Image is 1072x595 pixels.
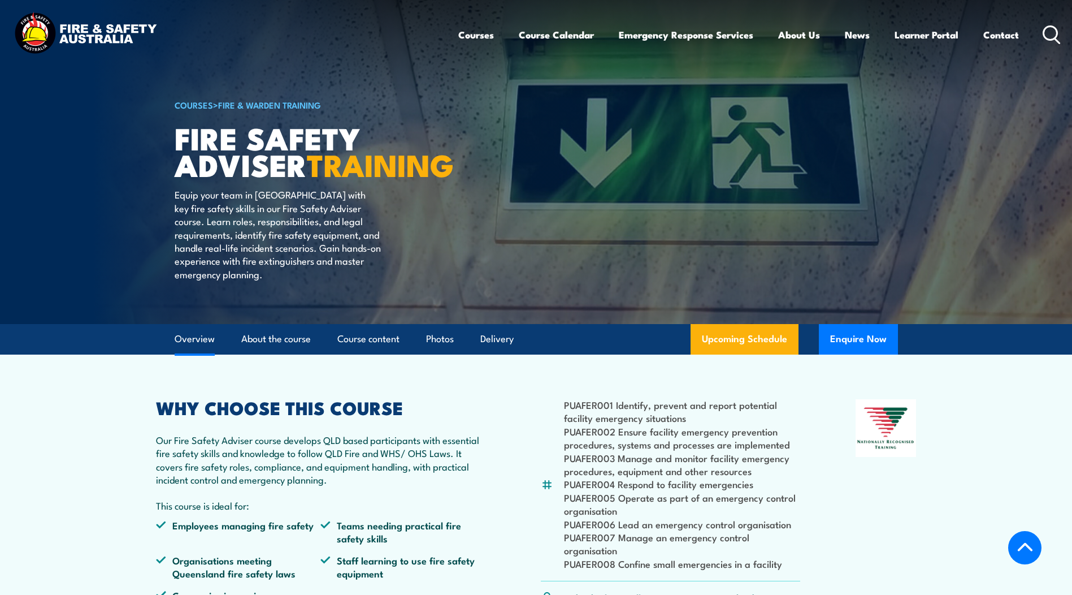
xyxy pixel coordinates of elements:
[564,451,801,478] li: PUAFER003 Manage and monitor facility emergency procedures, equipment and other resources
[619,20,753,50] a: Emergency Response Services
[845,20,870,50] a: News
[691,324,798,355] a: Upcoming Schedule
[564,425,801,451] li: PUAFER002 Ensure facility emergency prevention procedures, systems and processes are implemented
[856,399,917,457] img: Nationally Recognised Training logo.
[983,20,1019,50] a: Contact
[175,324,215,354] a: Overview
[426,324,454,354] a: Photos
[778,20,820,50] a: About Us
[895,20,958,50] a: Learner Portal
[564,398,801,425] li: PUAFER001 Identify, prevent and report potential facility emergency situations
[156,554,321,580] li: Organisations meeting Queensland fire safety laws
[175,188,381,281] p: Equip your team in [GEOGRAPHIC_DATA] with key fire safety skills in our Fire Safety Adviser cours...
[564,557,801,570] li: PUAFER008 Confine small emergencies in a facility
[156,433,486,486] p: Our Fire Safety Adviser course develops QLD based participants with essential fire safety skills ...
[320,554,485,580] li: Staff learning to use fire safety equipment
[564,518,801,531] li: PUAFER006 Lead an emergency control organisation
[218,98,321,111] a: Fire & Warden Training
[819,324,898,355] button: Enquire Now
[175,98,454,111] h6: >
[175,124,454,177] h1: FIRE SAFETY ADVISER
[564,531,801,557] li: PUAFER007 Manage an emergency control organisation
[307,140,454,187] strong: TRAINING
[175,98,213,111] a: COURSES
[564,491,801,518] li: PUAFER005 Operate as part of an emergency control organisation
[320,519,485,545] li: Teams needing practical fire safety skills
[458,20,494,50] a: Courses
[156,519,321,545] li: Employees managing fire safety
[480,324,514,354] a: Delivery
[156,499,486,512] p: This course is ideal for:
[156,399,486,415] h2: WHY CHOOSE THIS COURSE
[241,324,311,354] a: About the course
[564,477,801,490] li: PUAFER004 Respond to facility emergencies
[337,324,400,354] a: Course content
[519,20,594,50] a: Course Calendar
